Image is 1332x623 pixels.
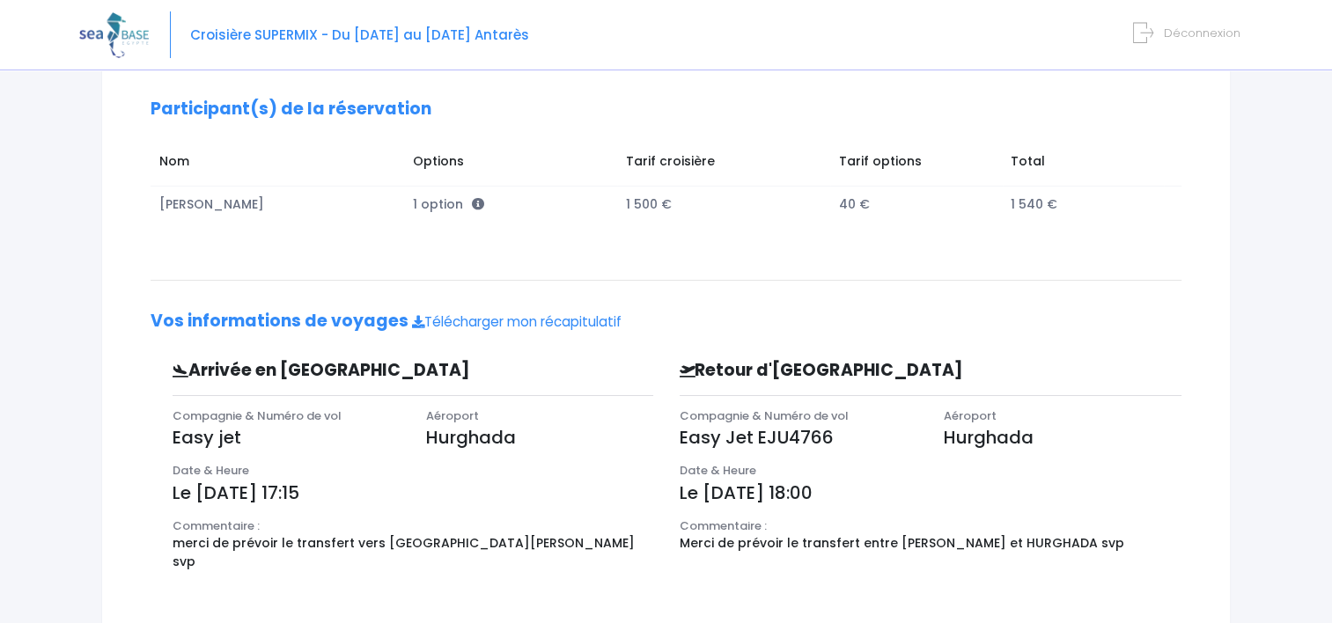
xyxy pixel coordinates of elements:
[944,407,997,424] span: Aéroport
[680,534,1182,553] p: Merci de prévoir le transfert entre [PERSON_NAME] et HURGHADA svp
[159,361,540,381] h3: Arrivée en [GEOGRAPHIC_DATA]
[830,187,1003,223] td: 40 €
[173,407,342,424] span: Compagnie & Numéro de vol
[617,187,830,223] td: 1 500 €
[173,480,653,506] p: Le [DATE] 17:15
[173,462,249,479] span: Date & Heure
[680,424,917,451] p: Easy Jet EJU4766
[426,407,479,424] span: Aéroport
[413,195,484,213] span: 1 option
[1003,187,1165,223] td: 1 540 €
[151,187,405,223] td: [PERSON_NAME]
[680,462,756,479] span: Date & Heure
[173,517,260,534] span: Commentaire :
[1164,25,1240,41] span: Déconnexion
[151,143,405,186] td: Nom
[173,534,653,571] p: merci de prévoir le transfert vers [GEOGRAPHIC_DATA][PERSON_NAME] svp
[190,26,529,44] span: Croisière SUPERMIX - Du [DATE] au [DATE] Antarès
[666,361,1063,381] h3: Retour d'[GEOGRAPHIC_DATA]
[151,99,1181,120] h2: Participant(s) de la réservation
[405,143,617,186] td: Options
[173,424,400,451] p: Easy jet
[426,424,653,451] p: Hurghada
[617,143,830,186] td: Tarif croisière
[830,143,1003,186] td: Tarif options
[680,407,849,424] span: Compagnie & Numéro de vol
[412,312,622,331] a: Télécharger mon récapitulatif
[680,517,767,534] span: Commentaire :
[151,311,1181,332] h2: Vos informations de voyages
[680,480,1182,506] p: Le [DATE] 18:00
[1003,143,1165,186] td: Total
[944,424,1181,451] p: Hurghada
